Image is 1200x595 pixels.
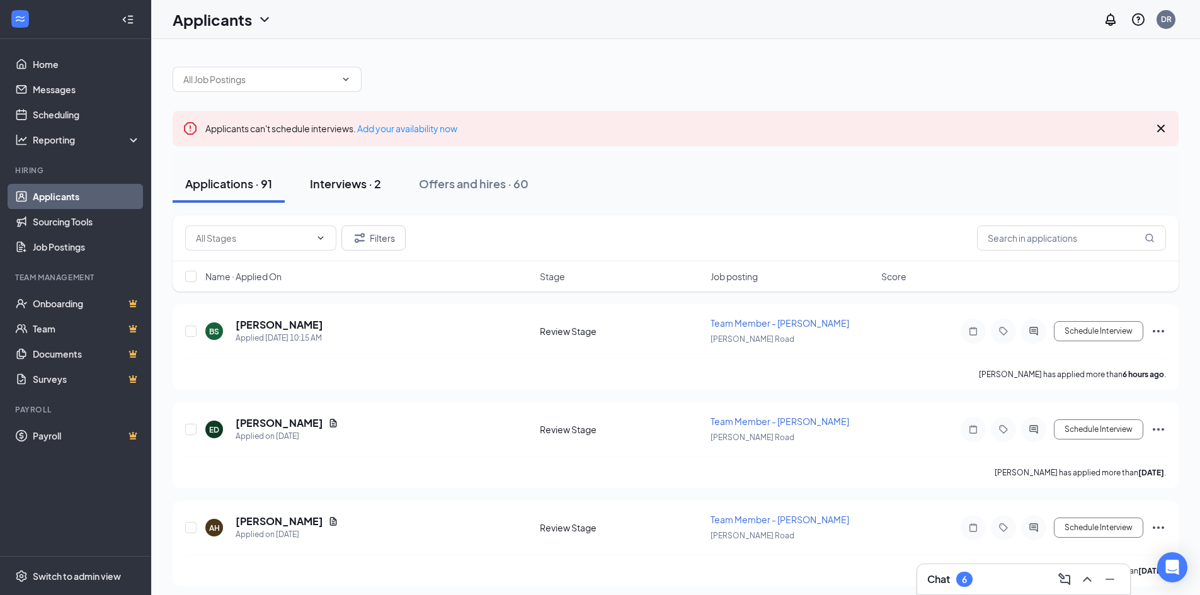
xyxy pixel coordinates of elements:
[979,369,1166,380] p: [PERSON_NAME] has applied more than .
[33,316,140,341] a: TeamCrown
[33,102,140,127] a: Scheduling
[996,326,1011,336] svg: Tag
[966,523,981,533] svg: Note
[14,13,26,25] svg: WorkstreamLogo
[1054,569,1075,589] button: ComposeMessage
[209,523,220,533] div: AH
[711,317,849,329] span: Team Member - [PERSON_NAME]
[540,270,565,283] span: Stage
[122,13,134,26] svg: Collapse
[33,570,121,582] div: Switch to admin view
[328,418,338,428] svg: Document
[15,133,28,146] svg: Analysis
[205,270,282,283] span: Name · Applied On
[1151,520,1166,535] svg: Ellipses
[1054,321,1143,341] button: Schedule Interview
[927,572,950,586] h3: Chat
[33,234,140,259] a: Job Postings
[196,231,311,245] input: All Stages
[236,332,323,344] div: Applied [DATE] 10:15 AM
[236,514,323,528] h5: [PERSON_NAME]
[33,133,141,146] div: Reporting
[205,123,457,134] span: Applicants can't schedule interviews.
[341,225,406,251] button: Filter Filters
[209,326,219,337] div: BS
[1161,14,1172,25] div: DR
[33,291,140,316] a: OnboardingCrown
[1077,569,1097,589] button: ChevronUp
[711,514,849,525] span: Team Member - [PERSON_NAME]
[996,424,1011,434] svg: Tag
[1026,326,1041,336] svg: ActiveChat
[962,574,967,585] div: 6
[310,176,381,191] div: Interviews · 2
[15,165,138,176] div: Hiring
[419,176,529,191] div: Offers and hires · 60
[357,123,457,134] a: Add your availability now
[1103,12,1118,27] svg: Notifications
[328,516,338,526] svg: Document
[1157,552,1187,582] div: Open Intercom Messenger
[1138,468,1164,477] b: [DATE]
[33,209,140,234] a: Sourcing Tools
[33,184,140,209] a: Applicants
[966,424,981,434] svg: Note
[33,341,140,366] a: DocumentsCrown
[711,531,794,540] span: [PERSON_NAME] Road
[711,334,794,344] span: [PERSON_NAME] Road
[33,77,140,102] a: Messages
[173,9,252,30] h1: Applicants
[1153,121,1169,136] svg: Cross
[236,528,338,541] div: Applied on [DATE]
[257,12,272,27] svg: ChevronDown
[1151,422,1166,437] svg: Ellipses
[352,230,367,246] svg: Filter
[236,430,338,443] div: Applied on [DATE]
[711,270,758,283] span: Job posting
[183,72,336,86] input: All Job Postings
[711,416,849,427] span: Team Member - [PERSON_NAME]
[15,404,138,415] div: Payroll
[209,424,219,435] div: ED
[33,423,140,448] a: PayrollCrown
[1054,518,1143,538] button: Schedule Interview
[1026,523,1041,533] svg: ActiveChat
[966,326,981,336] svg: Note
[881,270,906,283] span: Score
[540,521,703,534] div: Review Stage
[1054,419,1143,439] button: Schedule Interview
[236,318,323,332] h5: [PERSON_NAME]
[183,121,198,136] svg: Error
[1102,572,1117,587] svg: Minimize
[1100,569,1120,589] button: Minimize
[341,74,351,84] svg: ChevronDown
[15,272,138,283] div: Team Management
[33,366,140,392] a: SurveysCrown
[1080,572,1095,587] svg: ChevronUp
[1145,233,1155,243] svg: MagnifyingGlass
[33,52,140,77] a: Home
[540,423,703,436] div: Review Stage
[1026,424,1041,434] svg: ActiveChat
[236,416,323,430] h5: [PERSON_NAME]
[711,433,794,442] span: [PERSON_NAME] Road
[540,325,703,337] div: Review Stage
[996,523,1011,533] svg: Tag
[185,176,272,191] div: Applications · 91
[316,233,326,243] svg: ChevronDown
[15,570,28,582] svg: Settings
[977,225,1166,251] input: Search in applications
[1151,324,1166,339] svg: Ellipses
[1131,12,1146,27] svg: QuestionInfo
[1123,370,1164,379] b: 6 hours ago
[1057,572,1072,587] svg: ComposeMessage
[995,467,1166,478] p: [PERSON_NAME] has applied more than .
[1138,566,1164,575] b: [DATE]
